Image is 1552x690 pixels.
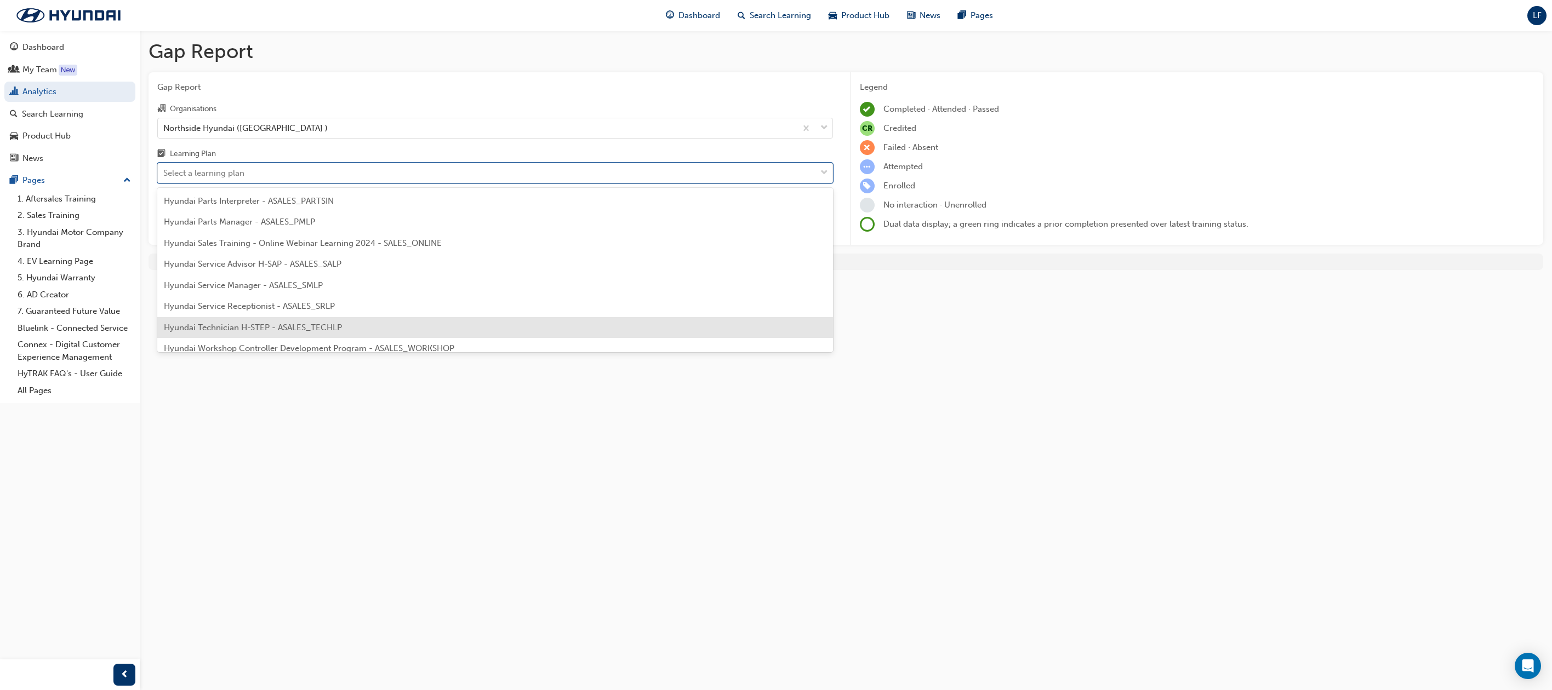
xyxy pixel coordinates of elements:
span: Hyundai Service Manager - ASALES_SMLP [164,280,323,290]
span: null-icon [860,121,875,136]
span: pages-icon [958,9,966,22]
div: Product Hub [22,130,71,142]
span: Hyundai Service Advisor H-SAP - ASALES_SALP [164,259,341,269]
div: Northside Hyundai ([GEOGRAPHIC_DATA] ) [163,122,328,134]
span: learningRecordVerb_ATTEMPT-icon [860,159,875,174]
div: Legend [860,81,1535,94]
span: car-icon [829,9,837,22]
div: Pages [22,174,45,187]
a: Dashboard [4,37,135,58]
div: Learning Plan [170,148,216,159]
h1: Gap Report [149,39,1543,64]
span: Hyundai Sales Training - Online Webinar Learning 2024 - SALES_ONLINE [164,238,442,248]
span: down-icon [820,121,828,135]
span: learningRecordVerb_ENROLL-icon [860,179,875,193]
span: pages-icon [10,176,18,186]
span: Enrolled [883,181,915,191]
div: My Team [22,64,57,76]
a: 2. Sales Training [13,207,135,224]
span: learningRecordVerb_NONE-icon [860,198,875,212]
span: Hyundai Technician H-STEP - ASALES_TECHLP [164,323,342,332]
a: search-iconSearch Learning [729,4,820,27]
a: guage-iconDashboard [657,4,729,27]
a: Search Learning [4,104,135,124]
span: Search Learning [750,9,811,22]
a: 4. EV Learning Page [13,253,135,270]
span: news-icon [10,154,18,164]
span: Dashboard [678,9,720,22]
span: Hyundai Workshop Controller Development Program - ASALES_WORKSHOP [164,343,454,353]
a: 3. Hyundai Motor Company Brand [13,224,135,253]
a: Product Hub [4,126,135,146]
span: Product Hub [841,9,889,22]
span: learningRecordVerb_COMPLETE-icon [860,102,875,117]
span: learningplan-icon [157,150,166,159]
div: News [22,152,43,165]
span: guage-icon [666,9,674,22]
img: Trak [5,4,132,27]
div: Select a learning plan [163,167,244,180]
span: News [920,9,940,22]
span: Hyundai Parts Interpreter - ASALES_PARTSIN [164,196,334,206]
div: Organisations [170,104,216,114]
a: News [4,148,135,169]
span: Pages [971,9,993,22]
span: Dual data display; a green ring indicates a prior completion presented over latest training status. [883,219,1248,229]
a: All Pages [13,382,135,399]
span: Attempted [883,162,923,171]
div: Open Intercom Messenger [1515,653,1541,679]
span: organisation-icon [157,104,166,114]
div: Search Learning [22,108,83,120]
span: up-icon [123,174,131,188]
span: news-icon [907,9,915,22]
span: No interaction · Unenrolled [883,200,986,210]
span: guage-icon [10,43,18,53]
a: My Team [4,60,135,80]
span: Gap Report [157,81,833,94]
a: 6. AD Creator [13,286,135,303]
span: LF [1533,9,1542,22]
div: Tooltip anchor [59,65,77,76]
span: chart-icon [10,87,18,97]
span: down-icon [820,166,828,180]
a: Bluelink - Connected Service [13,320,135,337]
button: DashboardMy TeamAnalyticsSearch LearningProduct HubNews [4,35,135,170]
span: people-icon [10,65,18,75]
a: car-iconProduct Hub [820,4,898,27]
span: Credited [883,123,916,133]
button: Pages [4,170,135,191]
a: 1. Aftersales Training [13,191,135,208]
span: Completed · Attended · Passed [883,104,999,114]
span: search-icon [10,110,18,119]
span: search-icon [738,9,745,22]
span: prev-icon [121,668,129,682]
a: 5. Hyundai Warranty [13,269,135,286]
button: LF [1527,6,1547,25]
a: pages-iconPages [949,4,1002,27]
a: HyTRAK FAQ's - User Guide [13,365,135,382]
div: Dashboard [22,41,64,54]
a: Connex - Digital Customer Experience Management [13,336,135,365]
a: Analytics [4,82,135,102]
a: 7. Guaranteed Future Value [13,303,135,320]
span: Hyundai Service Receptionist - ASALES_SRLP [164,301,335,311]
a: news-iconNews [898,4,949,27]
span: Hyundai Parts Manager - ASALES_PMLP [164,217,315,227]
span: car-icon [10,131,18,141]
span: Failed · Absent [883,142,938,152]
span: learningRecordVerb_FAIL-icon [860,140,875,155]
